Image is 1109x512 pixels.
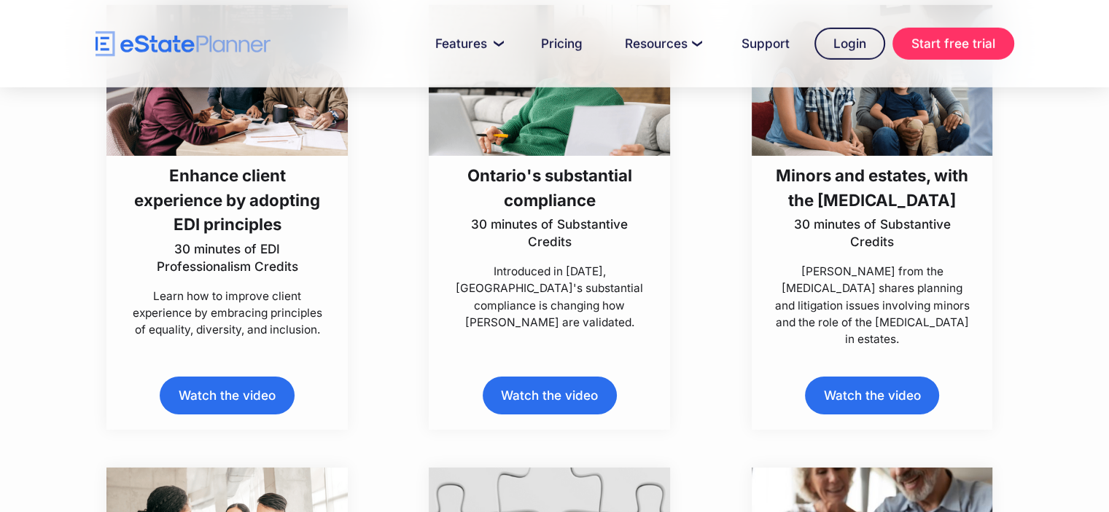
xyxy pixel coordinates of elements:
[724,29,807,58] a: Support
[483,377,617,414] a: Watch the video
[771,216,973,251] p: 30 minutes of Substantive Credits
[418,29,516,58] a: Features
[449,263,650,331] p: Introduced in [DATE], [GEOGRAPHIC_DATA]'s substantial compliance is changing how [PERSON_NAME] ar...
[524,29,600,58] a: Pricing
[607,29,717,58] a: Resources
[449,163,650,212] h3: Ontario's substantial compliance
[814,28,885,60] a: Login
[892,28,1014,60] a: Start free trial
[127,240,328,275] p: 30 minutes of EDI Professionalism Credits
[160,377,294,414] a: Watch the video
[96,31,271,57] a: home
[771,263,973,347] p: [PERSON_NAME] from the [MEDICAL_DATA] shares planning and litigation issues involving minors and ...
[127,163,328,236] h3: Enhance client experience by adopting EDI principles
[449,216,650,251] p: 30 minutes of Substantive Credits
[752,5,993,347] a: Minors and estates, with the [MEDICAL_DATA]30 minutes of Substantive Credits[PERSON_NAME] from th...
[805,377,939,414] a: Watch the video
[771,163,973,212] h3: Minors and estates, with the [MEDICAL_DATA]
[429,5,670,331] a: Ontario's substantial compliance30 minutes of Substantive CreditsIntroduced in [DATE], [GEOGRAPHI...
[106,5,348,338] a: Enhance client experience by adopting EDI principles30 minutes of EDI Professionalism CreditsLear...
[127,288,328,338] p: Learn how to improve client experience by embracing principles of equality, diversity, and inclus...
